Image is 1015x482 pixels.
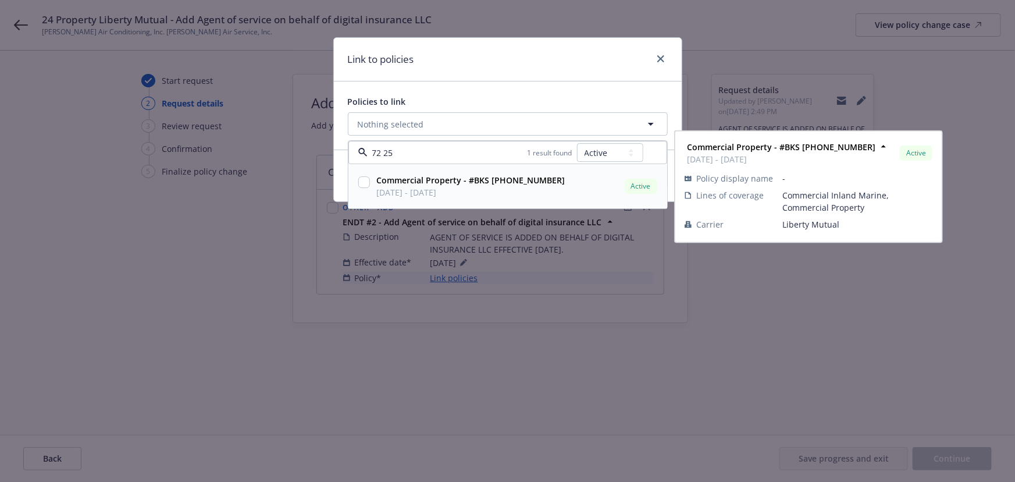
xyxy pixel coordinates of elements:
[696,189,764,201] span: Lines of coverage
[348,96,406,107] span: Policies to link
[528,148,572,158] span: 1 result found
[348,52,414,67] h1: Link to policies
[687,141,875,153] strong: Commercial Property - #BKS [PHONE_NUMBER]
[696,218,724,231] span: Carrier
[348,112,668,136] button: Nothing selected
[654,52,668,66] a: close
[782,189,932,214] span: Commercial Inland Marine, Commercial Property
[782,218,932,231] span: Liberty Mutual
[377,187,565,199] span: [DATE] - [DATE]
[629,182,653,192] span: Active
[782,172,932,185] span: -
[358,118,424,130] span: Nothing selected
[696,172,773,185] span: Policy display name
[904,148,928,158] span: Active
[368,147,528,159] input: Filter by keyword
[377,175,565,186] strong: Commercial Property - #BKS [PHONE_NUMBER]
[687,153,875,165] span: [DATE] - [DATE]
